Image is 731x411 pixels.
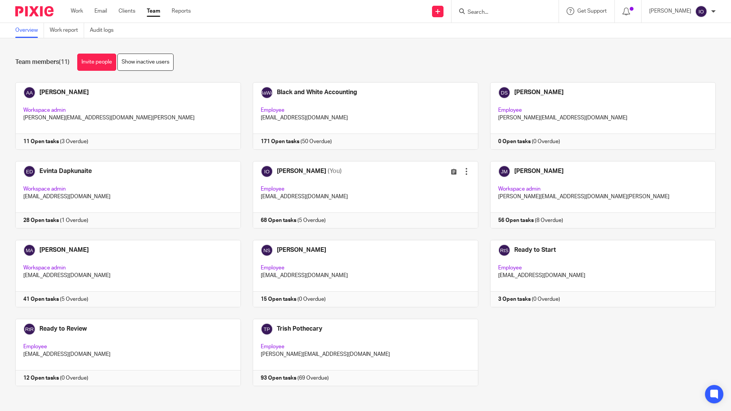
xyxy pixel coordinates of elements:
[77,54,116,71] a: Invite people
[577,8,607,14] span: Get Support
[147,7,160,15] a: Team
[117,54,174,71] a: Show inactive users
[649,7,691,15] p: [PERSON_NAME]
[50,23,84,38] a: Work report
[467,9,536,16] input: Search
[695,5,707,18] img: svg%3E
[59,59,70,65] span: (11)
[94,7,107,15] a: Email
[119,7,135,15] a: Clients
[172,7,191,15] a: Reports
[15,58,70,66] h1: Team members
[15,23,44,38] a: Overview
[90,23,119,38] a: Audit logs
[71,7,83,15] a: Work
[15,6,54,16] img: Pixie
